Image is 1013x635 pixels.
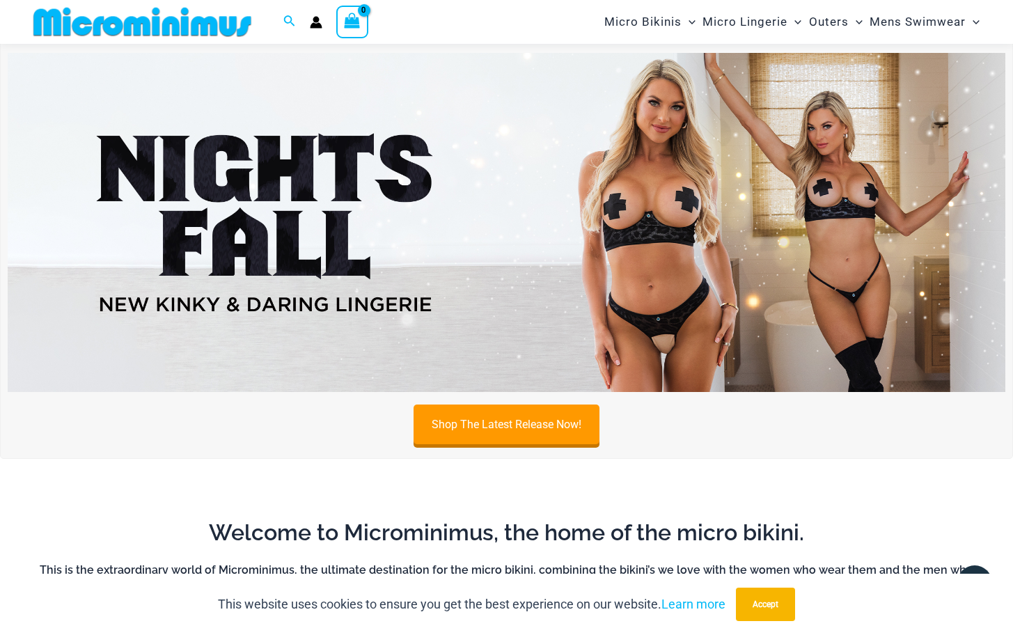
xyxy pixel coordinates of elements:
[702,4,787,40] span: Micro Lingerie
[336,6,368,38] a: View Shopping Cart, empty
[604,4,682,40] span: Micro Bikinis
[699,4,805,40] a: Micro LingerieMenu ToggleMenu Toggle
[870,4,966,40] span: Mens Swimwear
[601,4,699,40] a: Micro BikinisMenu ToggleMenu Toggle
[414,405,599,444] a: Shop The Latest Release Now!
[661,597,725,611] a: Learn more
[736,588,795,621] button: Accept
[682,4,696,40] span: Menu Toggle
[38,518,975,547] h2: Welcome to Microminimus, the home of the micro bikini.
[806,4,866,40] a: OutersMenu ToggleMenu Toggle
[849,4,863,40] span: Menu Toggle
[8,53,1005,392] img: Night's Fall Silver Leopard Pack
[599,2,985,42] nav: Site Navigation
[809,4,849,40] span: Outers
[787,4,801,40] span: Menu Toggle
[283,13,296,31] a: Search icon link
[966,4,980,40] span: Menu Toggle
[218,594,725,615] p: This website uses cookies to ensure you get the best experience on our website.
[310,16,322,29] a: Account icon link
[28,6,257,38] img: MM SHOP LOGO FLAT
[866,4,983,40] a: Mens SwimwearMenu ToggleMenu Toggle
[38,563,975,609] h6: This is the extraordinary world of Microminimus, the ultimate destination for the micro bikini, c...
